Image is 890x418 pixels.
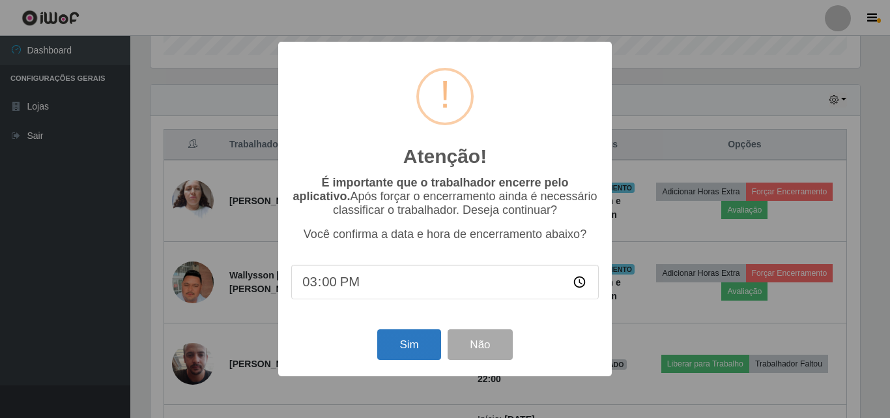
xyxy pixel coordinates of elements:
p: Após forçar o encerramento ainda é necessário classificar o trabalhador. Deseja continuar? [291,176,599,217]
button: Não [448,329,512,360]
h2: Atenção! [403,145,487,168]
button: Sim [377,329,440,360]
p: Você confirma a data e hora de encerramento abaixo? [291,228,599,241]
b: É importante que o trabalhador encerre pelo aplicativo. [293,176,568,203]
